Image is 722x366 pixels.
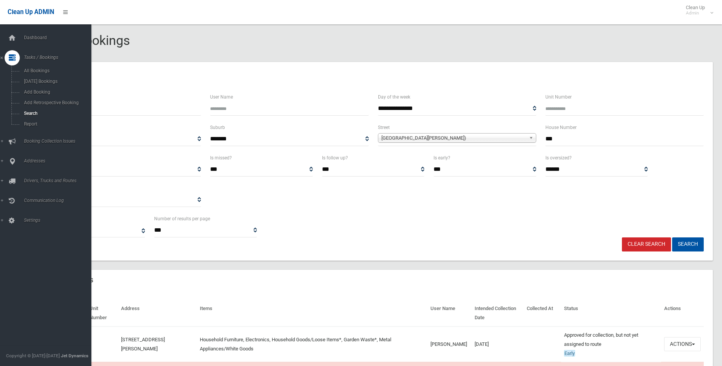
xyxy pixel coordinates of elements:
td: [PERSON_NAME] [427,326,472,362]
span: All Bookings [22,68,91,73]
button: Search [672,237,704,251]
th: Address [118,300,197,326]
span: Drivers, Trucks and Routes [22,178,97,183]
label: Day of the week [378,93,410,101]
td: Approved for collection, but not yet assigned to route [561,326,661,362]
th: Actions [661,300,704,326]
label: User Name [210,93,233,101]
th: User Name [427,300,472,326]
a: [STREET_ADDRESS][PERSON_NAME] [121,337,165,352]
a: Clear Search [622,237,671,251]
span: [GEOGRAPHIC_DATA][PERSON_NAME]) [381,134,526,143]
span: Booking Collection Issues [22,138,97,144]
th: Collected At [524,300,561,326]
span: Addresses [22,158,97,164]
span: Add Retrospective Booking [22,100,91,105]
span: Search [22,111,91,116]
span: Clean Up ADMIN [8,8,54,16]
button: Actions [664,337,701,351]
span: Early [564,350,575,356]
span: [DATE] Bookings [22,79,91,84]
span: Copyright © [DATE]-[DATE] [6,353,60,358]
label: Is early? [434,154,450,162]
span: Tasks / Bookings [22,55,97,60]
label: Street [378,123,390,132]
th: Unit Number [86,300,118,326]
span: Settings [22,218,97,223]
span: Add Booking [22,89,91,95]
label: Is missed? [210,154,232,162]
label: House Number [545,123,577,132]
label: Is follow up? [322,154,348,162]
td: Household Furniture, Electronics, Household Goods/Loose Items*, Garden Waste*, Metal Appliances/W... [197,326,427,362]
span: Clean Up [682,5,712,16]
label: Suburb [210,123,225,132]
span: Report [22,121,91,127]
th: Status [561,300,661,326]
span: Dashboard [22,35,97,40]
label: Is oversized? [545,154,572,162]
small: Admin [686,10,705,16]
span: Communication Log [22,198,97,203]
label: Unit Number [545,93,572,101]
td: [DATE] [472,326,524,362]
th: Intended Collection Date [472,300,524,326]
label: Number of results per page [154,215,210,223]
th: Items [197,300,427,326]
strong: Jet Dynamics [61,353,88,358]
